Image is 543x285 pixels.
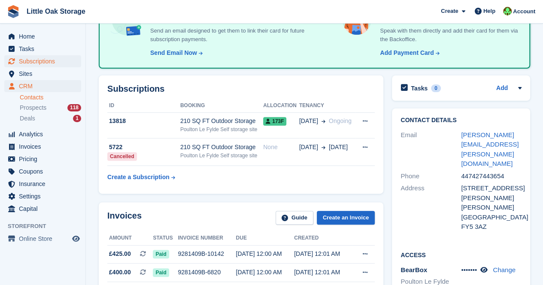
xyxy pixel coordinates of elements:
[20,114,35,123] span: Deals
[109,249,131,258] span: £425.00
[180,99,263,113] th: Booking
[4,68,81,80] a: menu
[19,30,70,42] span: Home
[4,178,81,190] a: menu
[441,7,458,15] span: Create
[461,213,522,222] div: [GEOGRAPHIC_DATA]
[107,143,180,152] div: 5722
[294,231,352,245] th: Created
[147,27,306,43] p: Send an email designed to get them to link their card for future subscription payments.
[107,211,142,225] h2: Invoices
[411,84,428,92] h2: Tasks
[4,43,81,55] a: menu
[153,268,169,277] span: Paid
[73,115,81,122] div: 1
[19,141,70,153] span: Invoices
[180,143,263,152] div: 210 SQ FT Outdoor Storage
[20,93,81,102] a: Contacts
[180,126,263,133] div: Poulton Le Fylde Self storage site
[20,103,81,112] a: Prospects 118
[400,130,461,169] div: Email
[19,178,70,190] span: Insurance
[496,84,508,93] a: Add
[299,143,318,152] span: [DATE]
[19,190,70,202] span: Settings
[153,231,178,245] th: Status
[150,48,197,57] div: Send Email Now
[461,203,522,213] div: [PERSON_NAME]
[4,80,81,92] a: menu
[236,268,294,277] div: [DATE] 12:00 AM
[19,203,70,215] span: Capital
[19,43,70,55] span: Tasks
[4,153,81,165] a: menu
[19,68,70,80] span: Sites
[19,128,70,140] span: Analytics
[263,117,286,126] span: 173F
[461,171,522,181] div: 447427443654
[107,84,375,94] h2: Subscriptions
[4,55,81,67] a: menu
[19,80,70,92] span: CRM
[4,203,81,215] a: menu
[8,222,85,231] span: Storefront
[4,141,81,153] a: menu
[376,48,440,57] a: Add Payment Card
[513,7,535,16] span: Account
[4,128,81,140] a: menu
[4,233,81,245] a: menu
[400,266,427,273] span: BearBox
[180,152,263,159] div: Poulton Le Fylde Self storage site
[236,231,294,245] th: Due
[180,117,263,126] div: 210 SQ FT Outdoor Storage
[4,190,81,202] a: menu
[71,234,81,244] a: Preview store
[263,99,299,113] th: Allocation
[400,250,522,259] h2: Access
[107,99,180,113] th: ID
[67,104,81,111] div: 118
[178,268,236,277] div: 9281409B-6820
[109,268,131,277] span: £400.00
[107,117,180,126] div: 13818
[20,114,81,123] a: Deals 1
[276,211,313,225] a: Guide
[178,231,236,245] th: Invoice number
[19,233,70,245] span: Online Store
[178,249,236,258] div: 9281409B-10142
[19,165,70,177] span: Coupons
[107,152,137,161] div: Cancelled
[4,165,81,177] a: menu
[503,7,512,15] img: Michael Aujla
[329,143,348,152] span: [DATE]
[376,27,519,43] p: Speak with them directly and add their card for them via the Backoffice.
[461,222,522,232] div: FY5 3AZ
[19,55,70,67] span: Subscriptions
[20,104,46,112] span: Prospects
[263,143,299,152] div: None
[461,183,522,203] div: [STREET_ADDRESS][PERSON_NAME]
[4,30,81,42] a: menu
[493,266,516,273] a: Change
[107,169,175,185] a: Create a Subscription
[153,250,169,258] span: Paid
[7,5,20,18] img: stora-icon-8386f47178a22dfd0bd8f6a31ec36ba5ce8667c1dd55bd0f319d3a0aa187defe.svg
[317,211,375,225] a: Create an Invoice
[23,4,89,18] a: Little Oak Storage
[380,48,434,57] div: Add Payment Card
[294,249,352,258] div: [DATE] 12:01 AM
[461,131,519,168] a: [PERSON_NAME][EMAIL_ADDRESS][PERSON_NAME][DOMAIN_NAME]
[461,266,477,273] span: •••••••
[329,117,352,124] span: Ongoing
[107,231,153,245] th: Amount
[19,153,70,165] span: Pricing
[299,99,355,113] th: Tenancy
[431,84,441,92] div: 0
[400,171,461,181] div: Phone
[107,173,170,182] div: Create a Subscription
[236,249,294,258] div: [DATE] 12:00 AM
[294,268,352,277] div: [DATE] 12:01 AM
[400,183,461,232] div: Address
[483,7,495,15] span: Help
[299,117,318,126] span: [DATE]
